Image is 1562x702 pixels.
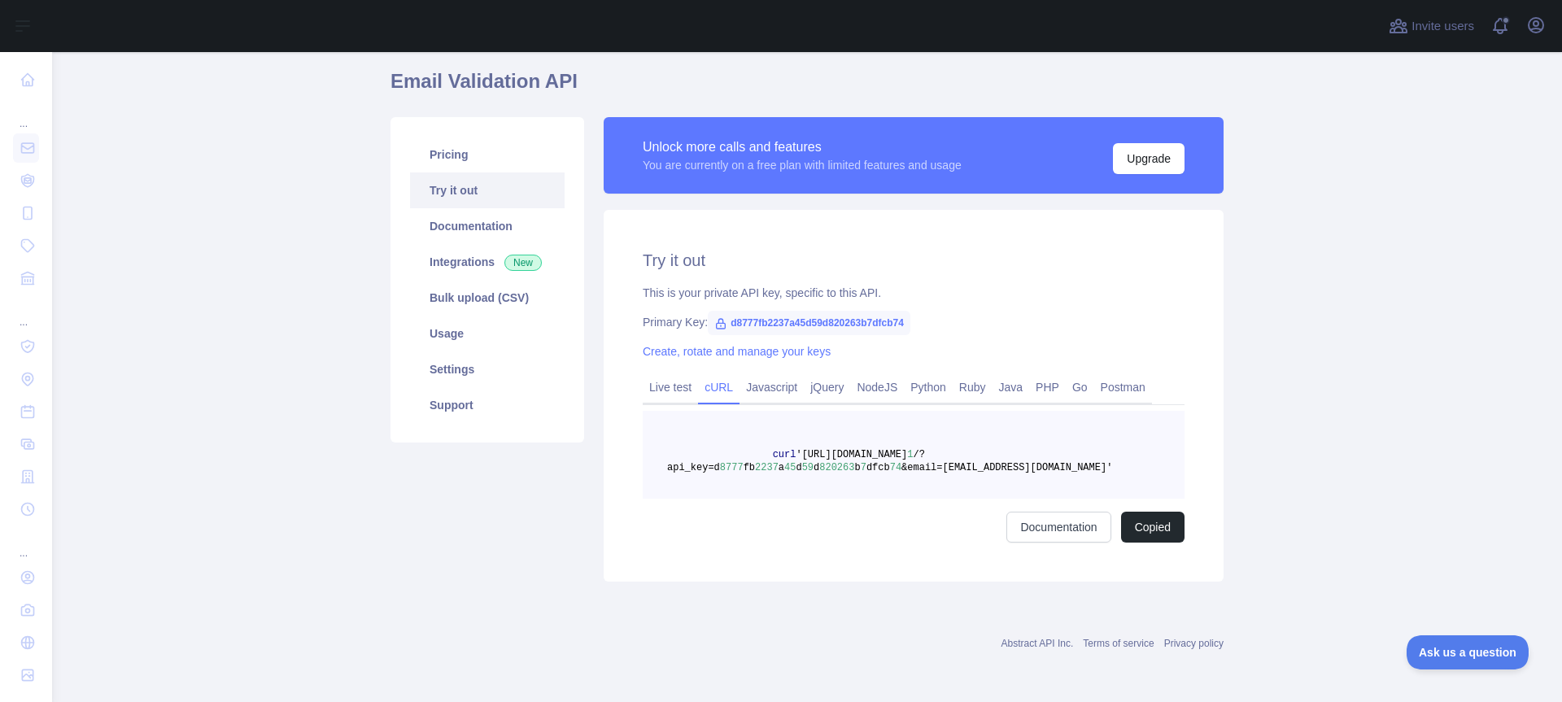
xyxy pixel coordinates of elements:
button: Upgrade [1113,143,1185,174]
h2: Try it out [643,249,1185,272]
span: 59 [802,462,814,473]
a: jQuery [804,374,850,400]
a: Settings [410,351,565,387]
div: ... [13,98,39,130]
a: Documentation [1006,512,1110,543]
a: Privacy policy [1164,638,1224,649]
a: Live test [643,374,698,400]
a: Support [410,387,565,423]
span: 8777 [720,462,744,473]
div: Primary Key: [643,314,1185,330]
button: Copied [1121,512,1185,543]
iframe: Toggle Customer Support [1407,635,1529,669]
span: 74 [890,462,901,473]
a: Documentation [410,208,565,244]
span: '[URL][DOMAIN_NAME] [796,449,907,460]
a: PHP [1029,374,1066,400]
div: ... [13,527,39,560]
div: This is your private API key, specific to this API. [643,285,1185,301]
a: cURL [698,374,740,400]
a: Terms of service [1083,638,1154,649]
span: d [796,462,801,473]
div: ... [13,296,39,329]
span: 45 [784,462,796,473]
span: curl [773,449,796,460]
span: &email=[EMAIL_ADDRESS][DOMAIN_NAME]' [901,462,1112,473]
span: 1 [907,449,913,460]
span: b [854,462,860,473]
a: Postman [1094,374,1152,400]
span: 820263 [819,462,854,473]
span: New [504,255,542,271]
a: Go [1066,374,1094,400]
a: Ruby [953,374,993,400]
a: Abstract API Inc. [1001,638,1074,649]
a: Create, rotate and manage your keys [643,345,831,358]
span: a [779,462,784,473]
span: Invite users [1411,17,1474,36]
div: You are currently on a free plan with limited features and usage [643,157,962,173]
span: fb [744,462,755,473]
a: Usage [410,316,565,351]
a: Bulk upload (CSV) [410,280,565,316]
span: d [814,462,819,473]
span: 2237 [755,462,779,473]
a: NodeJS [850,374,904,400]
span: dfcb [866,462,890,473]
a: Javascript [740,374,804,400]
span: 7 [861,462,866,473]
a: Integrations New [410,244,565,280]
h1: Email Validation API [390,68,1224,107]
button: Invite users [1385,13,1477,39]
a: Try it out [410,172,565,208]
a: Python [904,374,953,400]
a: Java [993,374,1030,400]
a: Pricing [410,137,565,172]
span: d8777fb2237a45d59d820263b7dfcb74 [708,311,910,335]
div: Unlock more calls and features [643,137,962,157]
